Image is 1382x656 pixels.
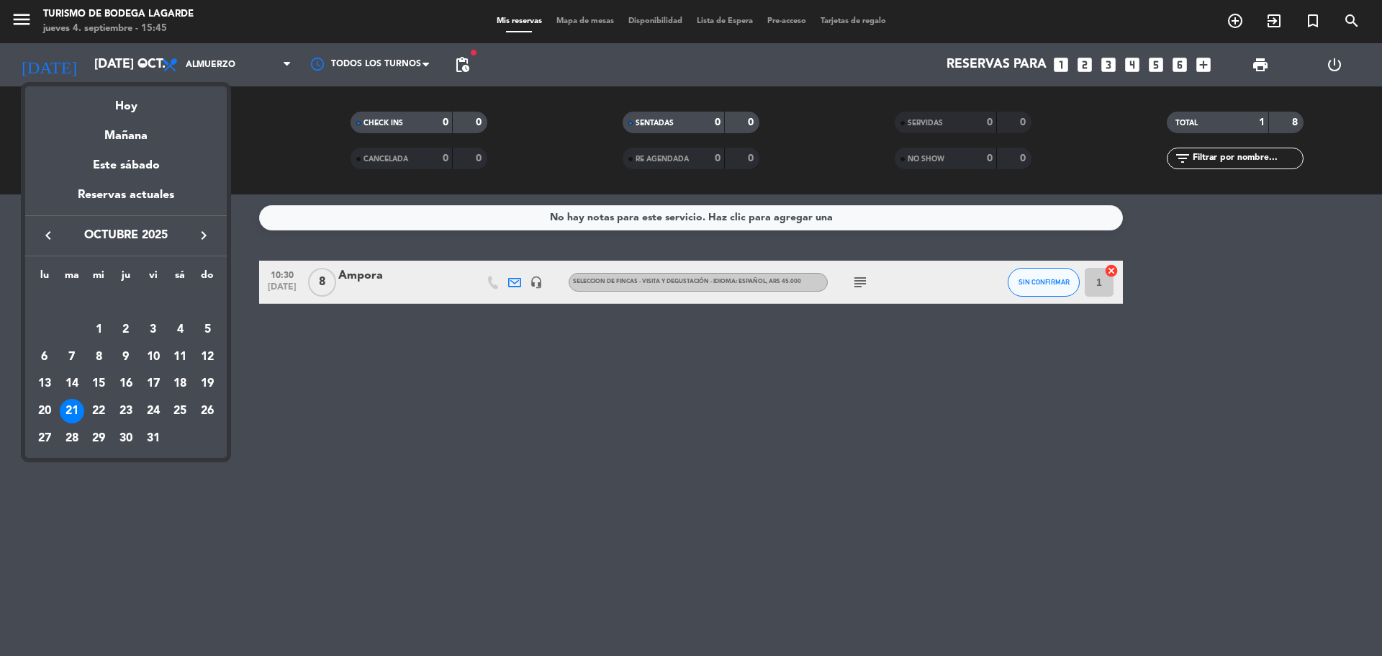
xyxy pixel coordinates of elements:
th: viernes [140,267,167,289]
td: 1 de octubre de 2025 [85,316,112,343]
div: 14 [60,372,84,396]
div: 4 [168,318,192,342]
td: 15 de octubre de 2025 [85,370,112,397]
div: 17 [141,372,166,396]
div: 28 [60,426,84,451]
div: 25 [168,399,192,423]
div: 19 [195,372,220,396]
div: 21 [60,399,84,423]
th: sábado [167,267,194,289]
button: keyboard_arrow_right [191,226,217,245]
div: Reservas actuales [25,186,227,215]
td: 6 de octubre de 2025 [31,343,58,371]
td: 4 de octubre de 2025 [167,316,194,343]
td: 12 de octubre de 2025 [194,343,221,371]
div: 9 [114,345,138,369]
div: 6 [32,345,57,369]
div: 26 [195,399,220,423]
div: 7 [60,345,84,369]
div: 20 [32,399,57,423]
div: 13 [32,372,57,396]
div: 31 [141,426,166,451]
td: 24 de octubre de 2025 [140,397,167,425]
th: miércoles [85,267,112,289]
th: domingo [194,267,221,289]
td: 19 de octubre de 2025 [194,370,221,397]
i: keyboard_arrow_right [195,227,212,244]
td: OCT. [31,289,221,316]
div: 10 [141,345,166,369]
div: 8 [86,345,111,369]
div: 15 [86,372,111,396]
div: 27 [32,426,57,451]
td: 31 de octubre de 2025 [140,425,167,452]
div: Hoy [25,86,227,116]
i: keyboard_arrow_left [40,227,57,244]
td: 23 de octubre de 2025 [112,397,140,425]
td: 9 de octubre de 2025 [112,343,140,371]
td: 3 de octubre de 2025 [140,316,167,343]
td: 14 de octubre de 2025 [58,370,86,397]
span: octubre 2025 [61,226,191,245]
td: 22 de octubre de 2025 [85,397,112,425]
td: 20 de octubre de 2025 [31,397,58,425]
div: 24 [141,399,166,423]
td: 16 de octubre de 2025 [112,370,140,397]
td: 7 de octubre de 2025 [58,343,86,371]
div: 22 [86,399,111,423]
td: 5 de octubre de 2025 [194,316,221,343]
td: 29 de octubre de 2025 [85,425,112,452]
th: lunes [31,267,58,289]
div: 5 [195,318,220,342]
div: 11 [168,345,192,369]
td: 13 de octubre de 2025 [31,370,58,397]
div: 3 [141,318,166,342]
td: 8 de octubre de 2025 [85,343,112,371]
td: 11 de octubre de 2025 [167,343,194,371]
td: 2 de octubre de 2025 [112,316,140,343]
div: 30 [114,426,138,451]
td: 27 de octubre de 2025 [31,425,58,452]
div: Este sábado [25,145,227,186]
td: 26 de octubre de 2025 [194,397,221,425]
div: 18 [168,372,192,396]
td: 30 de octubre de 2025 [112,425,140,452]
td: 28 de octubre de 2025 [58,425,86,452]
td: 17 de octubre de 2025 [140,370,167,397]
div: Mañana [25,116,227,145]
div: 1 [86,318,111,342]
th: jueves [112,267,140,289]
div: 16 [114,372,138,396]
td: 21 de octubre de 2025 [58,397,86,425]
td: 25 de octubre de 2025 [167,397,194,425]
div: 2 [114,318,138,342]
td: 18 de octubre de 2025 [167,370,194,397]
th: martes [58,267,86,289]
button: keyboard_arrow_left [35,226,61,245]
div: 12 [195,345,220,369]
div: 29 [86,426,111,451]
div: 23 [114,399,138,423]
td: 10 de octubre de 2025 [140,343,167,371]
